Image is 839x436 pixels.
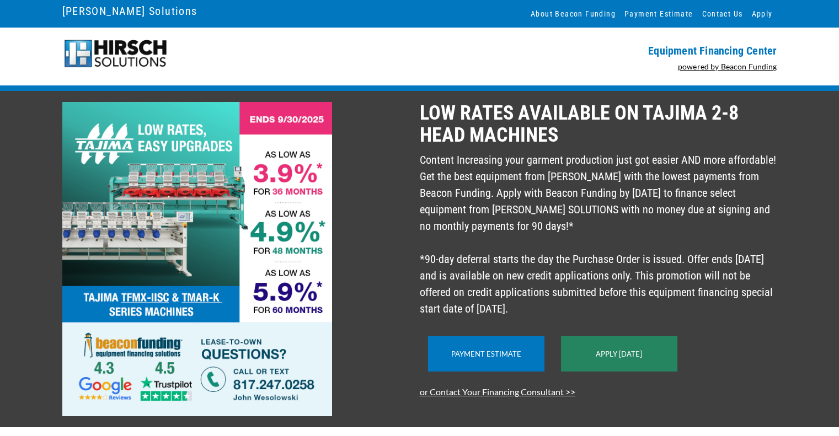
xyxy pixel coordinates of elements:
[62,39,169,69] img: Hirsch-logo-55px.png
[62,102,332,416] img: 2508_tajima-low-rates-efc-image.jpg
[420,102,777,146] p: LOW RATES AVAILABLE ON TAJIMA 2-8 HEAD MACHINES
[678,62,777,71] a: powered by Beacon Funding
[426,44,777,57] p: Equipment Financing Center
[596,349,642,358] a: Apply [DATE]
[451,349,521,358] a: Payment Estimate
[62,2,197,20] a: [PERSON_NAME] Solutions
[420,152,777,317] p: Content Increasing your garment production just got easier AND more affordable! Get the best equi...
[420,386,575,397] a: or Contact Your Financing Consultant >>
